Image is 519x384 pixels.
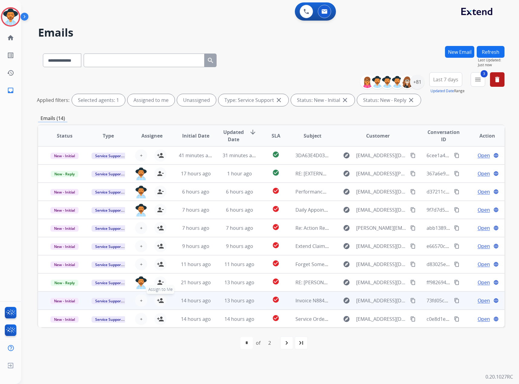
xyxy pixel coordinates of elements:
span: Service Support [92,298,126,304]
span: Range [430,88,465,93]
mat-icon: check_circle [272,151,279,158]
span: Open [478,224,490,232]
div: of [256,339,260,347]
mat-icon: content_copy [410,262,416,267]
span: 6 hours ago [182,188,209,195]
div: 2 [263,337,276,349]
mat-icon: content_copy [410,225,416,231]
button: + [135,149,147,161]
mat-icon: content_copy [410,153,416,158]
span: 7 hours ago [226,225,253,231]
span: Service Support [92,262,126,268]
mat-icon: delete [494,76,501,83]
span: Service Support [92,225,126,232]
div: Type: Service Support [218,94,289,106]
button: Assign to Me [154,295,166,307]
button: + [135,222,147,234]
mat-icon: check_circle [272,296,279,303]
span: Open [478,297,490,304]
span: + [140,315,143,323]
mat-icon: close [341,96,349,104]
span: Open [478,315,490,323]
span: New - Initial [50,262,79,268]
span: Invoice N884A64B [295,297,336,304]
span: Last 7 days [433,78,458,81]
mat-icon: language [493,171,499,176]
span: 14 hours ago [181,316,211,322]
span: 11 hours ago [224,261,254,268]
span: [EMAIL_ADDRESS][DOMAIN_NAME] [356,279,407,286]
span: Open [478,206,490,213]
mat-icon: explore [343,170,350,177]
mat-icon: language [493,316,499,322]
mat-icon: content_copy [454,171,459,176]
span: [EMAIL_ADDRESS][DOMAIN_NAME] [356,242,407,250]
span: Initial Date [182,132,209,139]
mat-icon: person_add [157,315,164,323]
span: Forget Something? [295,261,338,268]
mat-icon: language [493,262,499,267]
mat-icon: content_copy [454,280,459,285]
p: Applied filters: [37,96,69,104]
span: 11 hours ago [181,261,211,268]
span: Open [478,242,490,250]
span: 13 hours ago [224,297,254,304]
mat-icon: language [493,298,499,303]
mat-icon: person_remove [157,188,164,195]
span: 7 hours ago [182,207,209,213]
span: 9f7d7d58-fe31-48bd-92f0-ba4d2a4fd315 [427,207,517,213]
span: New - Initial [50,225,79,232]
span: Open [478,261,490,268]
mat-icon: content_copy [454,243,459,249]
span: New - Initial [50,243,79,250]
mat-icon: content_copy [454,262,459,267]
span: 3DA63E4D039C- REQUESTING PROOF OF PURCHASE [295,152,413,159]
span: Service Support [92,207,126,213]
mat-icon: check_circle [272,260,279,267]
mat-icon: check_circle [272,223,279,231]
img: agent-avatar [135,168,147,180]
p: 0.20.1027RC [485,373,513,380]
mat-icon: content_copy [410,189,416,194]
span: [EMAIL_ADDRESS][DOMAIN_NAME] [356,315,407,323]
mat-icon: explore [343,279,350,286]
span: + [140,242,143,250]
span: 14 hours ago [224,316,254,322]
span: Service Support [92,189,126,195]
span: Subject [304,132,321,139]
p: Emails (14) [38,115,67,122]
span: + [140,152,143,159]
button: Last 7 days [429,72,462,87]
mat-icon: person_add [157,224,164,232]
mat-icon: language [493,280,499,285]
mat-icon: person_remove [157,170,164,177]
span: Service Order 1cea311e-0dfd-45a3-8e1a-dbcbe07b91c1 with Velofix was Rescheduled [295,316,488,322]
div: Selected agents: 1 [72,94,125,106]
mat-icon: explore [343,206,350,213]
span: New - Initial [50,316,79,323]
span: Service Support [92,243,126,250]
mat-icon: home [7,34,14,41]
button: + [135,240,147,252]
mat-icon: person_remove [157,279,164,286]
mat-icon: content_copy [410,207,416,213]
span: New - Initial [50,189,79,195]
mat-icon: menu [474,76,482,83]
mat-icon: language [493,225,499,231]
mat-icon: content_copy [454,153,459,158]
span: [PERSON_NAME][EMAIL_ADDRESS][DOMAIN_NAME] [356,224,407,232]
span: New - Initial [50,207,79,213]
mat-icon: check_circle [272,169,279,176]
mat-icon: close [275,96,282,104]
mat-icon: language [493,153,499,158]
button: Updated Date [430,89,454,93]
span: New - Initial [50,153,79,159]
mat-icon: content_copy [454,207,459,213]
span: Assign to Me [147,285,174,294]
th: Action [461,125,504,146]
mat-icon: content_copy [454,225,459,231]
mat-icon: content_copy [410,171,416,176]
mat-icon: explore [343,261,350,268]
div: Status: New - Reply [357,94,421,106]
mat-icon: check_circle [272,278,279,285]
